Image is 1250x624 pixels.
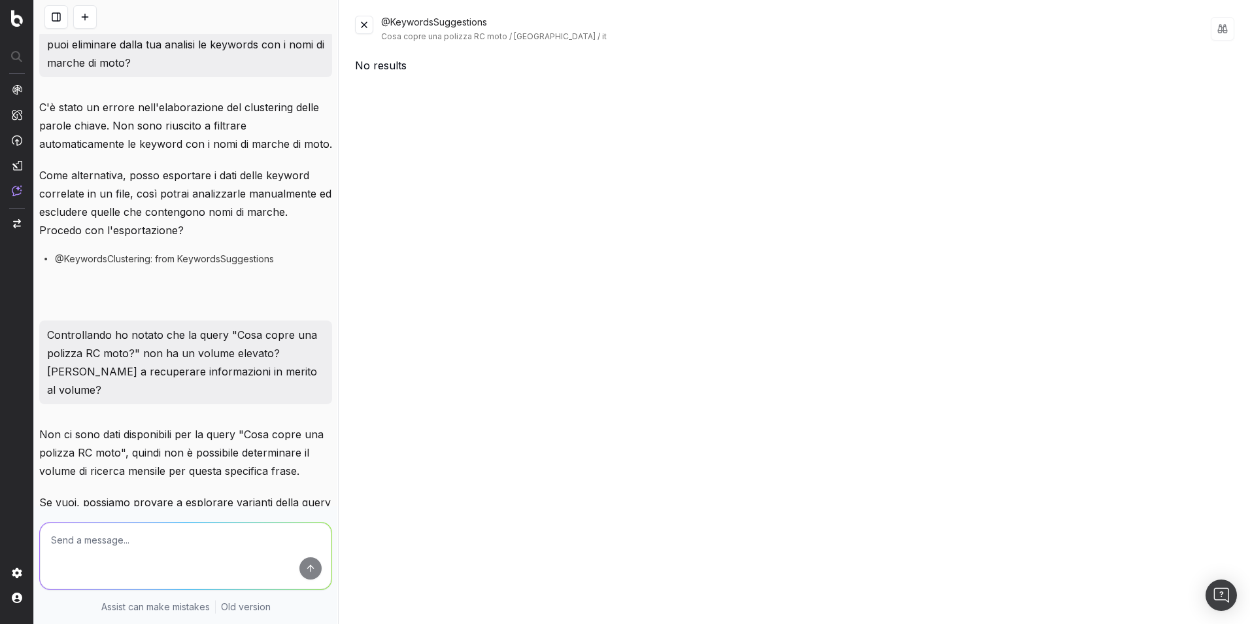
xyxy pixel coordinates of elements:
[47,326,324,399] p: Controllando ho notato che la query "Cosa copre una polizza RC moto?" non ha un volume elevato? [...
[12,135,22,146] img: Activation
[39,425,332,480] p: Non ci sono dati disponibili per la query "Cosa copre una polizza RC moto", quindi non è possibil...
[355,58,1234,73] div: No results
[39,166,332,239] p: Come alternativa, posso esportare i dati delle keyword correlate in un file, così potrai analizza...
[39,493,332,566] p: Se vuoi, possiamo provare a esplorare varianti della query o analizzare termini più generici per ...
[381,16,1211,42] div: @KeywordsSuggestions
[11,10,23,27] img: Botify logo
[55,252,274,266] span: @KeywordsClustering: from KeywordsSuggestions
[221,600,271,614] a: Old version
[13,219,21,228] img: Switch project
[381,31,1211,42] div: Cosa copre una polizza RC moto / [GEOGRAPHIC_DATA] / it
[12,160,22,171] img: Studio
[101,600,210,614] p: Assist can make mistakes
[1206,580,1237,611] div: Open Intercom Messenger
[12,593,22,603] img: My account
[12,84,22,95] img: Analytics
[12,185,22,196] img: Assist
[47,35,324,72] p: puoi eliminare dalla tua analisi le keywords con i nomi di marche di moto?
[39,98,332,153] p: C'è stato un errore nell'elaborazione del clustering delle parole chiave. Non sono riuscito a fil...
[12,109,22,120] img: Intelligence
[12,568,22,578] img: Setting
